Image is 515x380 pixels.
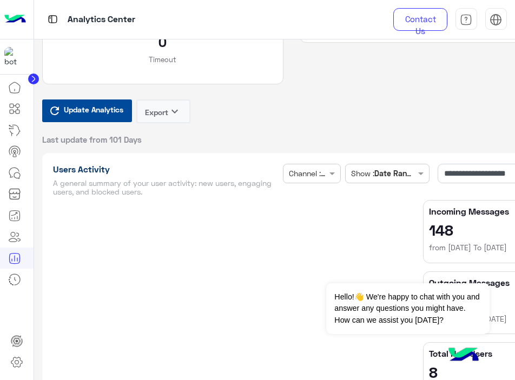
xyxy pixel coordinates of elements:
[53,164,279,175] h1: Users Activity
[4,8,26,31] img: Logo
[168,105,181,118] i: keyboard_arrow_down
[54,33,272,50] h2: 0
[42,99,132,122] button: Update Analytics
[53,179,279,196] h5: A general summary of your user activity: new users, engaging users, and blocked users.
[455,8,477,31] a: tab
[490,14,502,26] img: tab
[68,12,135,27] p: Analytics Center
[54,54,272,65] p: Timeout
[460,14,472,26] img: tab
[445,337,483,375] img: hulul-logo.png
[326,283,489,334] span: Hello!👋 We're happy to chat with you and answer any questions you might have. How can we assist y...
[393,8,447,31] a: Contact Us
[42,134,142,145] span: Last update from 101 Days
[136,99,190,123] button: Exportkeyboard_arrow_down
[46,12,60,26] img: tab
[4,47,24,66] img: 114004088273201
[61,102,126,117] span: Update Analytics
